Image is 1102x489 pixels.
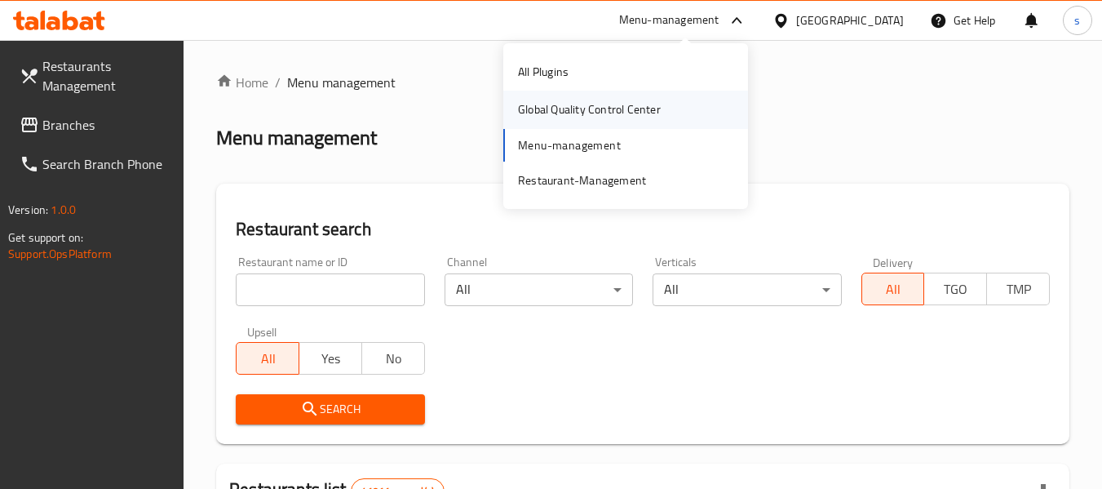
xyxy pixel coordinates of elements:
div: Menu-management [619,11,719,30]
span: Menu management [287,73,396,92]
span: Restaurants Management [42,56,171,96]
a: Support.OpsPlatform [8,243,112,265]
button: Search [236,394,424,425]
span: Branches [42,115,171,135]
button: TMP [986,273,1050,305]
span: 1.0.0 [51,199,76,220]
h2: Menu management [216,125,377,151]
span: All [243,347,293,371]
li: / [275,73,281,92]
span: Yes [306,347,356,371]
button: TGO [923,273,987,305]
span: Search Branch Phone [42,154,171,174]
input: Search for restaurant name or ID.. [236,273,424,306]
button: All [861,273,925,305]
span: No [369,347,418,371]
button: No [361,342,425,375]
label: Upsell [247,326,277,337]
h2: Restaurant search [236,217,1050,242]
span: TMP [994,278,1043,301]
span: Search [249,399,411,420]
a: Search Branch Phone [7,144,184,184]
span: Version: [8,199,48,220]
span: Get support on: [8,227,83,248]
nav: breadcrumb [216,73,1069,92]
div: All Plugins [518,63,569,81]
div: All [653,273,841,306]
span: All [869,278,918,301]
a: Home [216,73,268,92]
div: Global Quality Control Center [518,100,661,118]
span: TGO [931,278,980,301]
div: All [445,273,633,306]
div: [GEOGRAPHIC_DATA] [796,11,904,29]
button: Yes [299,342,362,375]
a: Branches [7,105,184,144]
button: All [236,342,299,375]
div: Restaurant-Management [518,171,646,189]
span: s [1074,11,1080,29]
label: Delivery [873,256,914,268]
a: Restaurants Management [7,47,184,105]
